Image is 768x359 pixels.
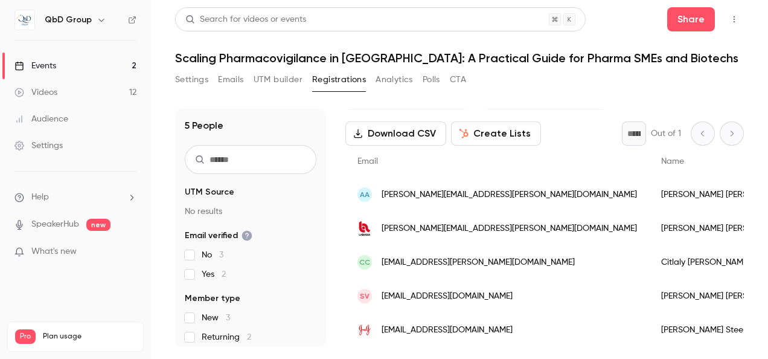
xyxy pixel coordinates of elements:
span: 3 [219,251,223,259]
iframe: Noticeable Trigger [122,247,136,257]
span: 2 [222,270,226,279]
a: SpeakerHub [31,218,79,231]
button: Settings [175,70,208,89]
button: Analytics [376,70,413,89]
span: [EMAIL_ADDRESS][PERSON_NAME][DOMAIN_NAME] [382,256,575,269]
span: AA [360,189,370,200]
button: Emails [218,70,243,89]
p: Out of 1 [651,128,681,140]
button: UTM builder [254,70,302,89]
p: No results [185,205,316,218]
button: Polls [423,70,440,89]
button: Download CSV [345,121,446,146]
img: its.jnj.com [357,323,372,337]
span: Name [661,157,684,166]
div: Videos [14,86,57,99]
span: Email [357,157,378,166]
button: Registrations [312,70,366,89]
span: Pro [15,329,36,344]
span: New [202,312,230,324]
span: No [202,249,223,261]
img: labiana.com [357,221,372,236]
span: UTM Source [185,186,234,198]
li: help-dropdown-opener [14,191,136,204]
div: Audience [14,113,68,125]
span: [EMAIL_ADDRESS][DOMAIN_NAME] [382,324,513,337]
span: SV [360,291,370,302]
button: CTA [450,70,466,89]
span: What's new [31,245,77,258]
span: Yes [202,268,226,280]
div: Search for videos or events [185,13,306,26]
span: [EMAIL_ADDRESS][DOMAIN_NAME] [382,290,513,303]
div: Settings [14,140,63,152]
span: Member type [185,293,240,305]
span: CC [359,257,370,268]
span: Email verified [185,230,252,242]
span: [PERSON_NAME][EMAIL_ADDRESS][PERSON_NAME][DOMAIN_NAME] [382,189,637,201]
img: QbD Group [15,10,34,30]
span: new [86,219,110,231]
button: Share [667,7,715,31]
span: [PERSON_NAME][EMAIL_ADDRESS][PERSON_NAME][DOMAIN_NAME] [382,222,637,235]
button: Create Lists [451,121,541,146]
span: Returning [202,331,251,343]
span: Help [31,191,49,204]
span: 2 [247,333,251,341]
span: 3 [226,314,230,322]
h6: QbD Group [45,14,92,26]
h1: Scaling Pharmacovigilance in [GEOGRAPHIC_DATA]: A Practical Guide for Pharma SMEs and Biotechs [175,51,744,65]
h1: 5 People [185,118,223,133]
div: Events [14,60,56,72]
span: Plan usage [43,332,136,341]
